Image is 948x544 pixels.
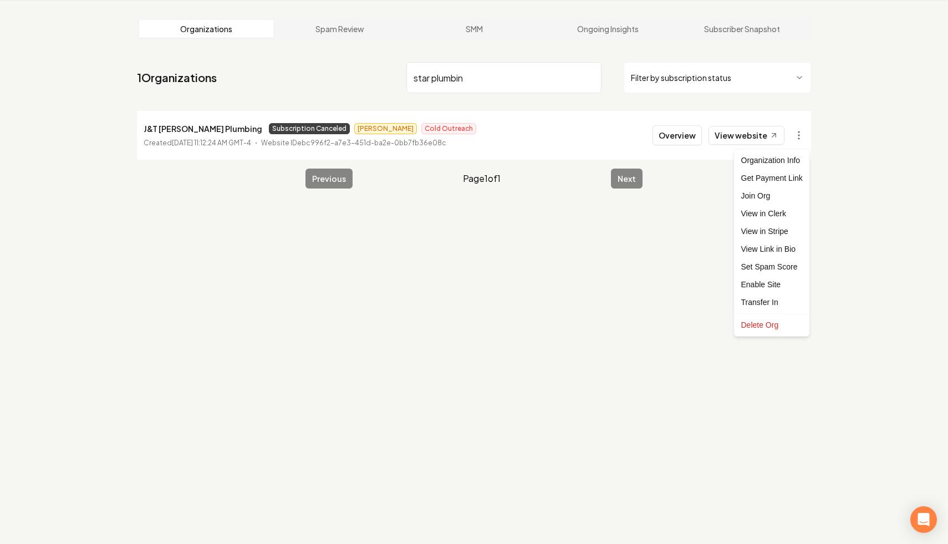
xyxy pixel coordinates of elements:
div: Enable Site [737,276,807,293]
a: View in Stripe [737,222,807,240]
div: Join Org [737,187,807,205]
div: Delete Org [737,316,807,334]
a: View in Clerk [737,205,807,222]
div: Organization Info [737,151,807,169]
div: Get Payment Link [737,169,807,187]
div: Set Spam Score [737,258,807,276]
div: Transfer In [737,293,807,311]
a: View Link in Bio [737,240,807,258]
